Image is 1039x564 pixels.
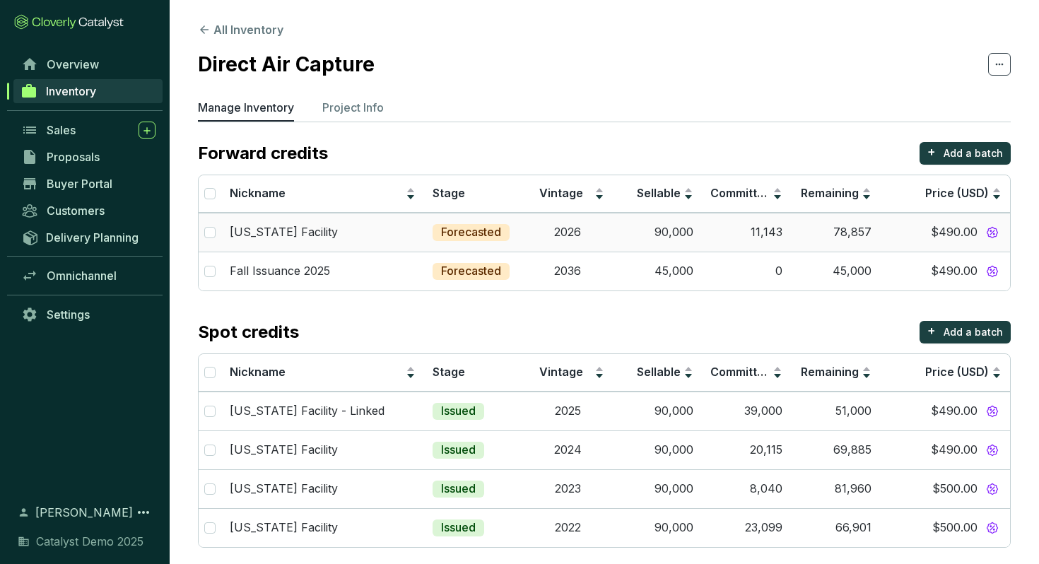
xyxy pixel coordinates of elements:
[46,84,96,98] span: Inventory
[931,264,978,279] span: $490.00
[230,186,286,200] span: Nickname
[931,225,978,240] span: $490.00
[613,252,702,290] td: 45,000
[920,142,1011,165] button: +Add a batch
[424,175,523,213] th: Stage
[441,225,501,240] p: Forecasted
[441,520,476,536] p: Issued
[441,442,476,458] p: Issued
[523,508,612,547] td: 2022
[637,186,681,200] span: Sellable
[424,354,523,392] th: Stage
[613,392,702,430] td: 90,000
[801,365,859,379] span: Remaining
[801,186,859,200] span: Remaining
[441,404,476,419] p: Issued
[932,520,978,536] span: $500.00
[927,321,936,341] p: +
[523,213,612,252] td: 2026
[523,469,612,508] td: 2023
[927,142,936,162] p: +
[230,365,286,379] span: Nickname
[198,99,294,116] p: Manage Inventory
[702,430,791,469] td: 20,115
[441,481,476,497] p: Issued
[637,365,681,379] span: Sellable
[702,392,791,430] td: 39,000
[791,430,880,469] td: 69,885
[702,508,791,547] td: 23,099
[613,430,702,469] td: 90,000
[433,365,465,379] span: Stage
[36,533,143,550] span: Catalyst Demo 2025
[944,325,1003,339] p: Add a batch
[944,146,1003,160] p: Add a batch
[230,404,385,419] p: [US_STATE] Facility - Linked
[925,186,989,200] span: Price (USD)
[47,123,76,137] span: Sales
[230,264,330,279] p: Fall Issuance 2025
[931,404,978,419] span: $490.00
[47,307,90,322] span: Settings
[47,269,117,283] span: Omnichannel
[14,225,163,249] a: Delivery Planning
[791,392,880,430] td: 51,000
[230,442,338,458] p: [US_STATE] Facility
[433,186,465,200] span: Stage
[14,145,163,169] a: Proposals
[230,225,338,240] p: [US_STATE] Facility
[523,252,612,290] td: 2036
[702,469,791,508] td: 8,040
[47,150,100,164] span: Proposals
[710,365,771,379] span: Committed
[931,442,978,458] span: $490.00
[47,177,112,191] span: Buyer Portal
[35,504,133,521] span: [PERSON_NAME]
[791,469,880,508] td: 81,960
[613,213,702,252] td: 90,000
[198,142,328,165] p: Forward credits
[710,186,771,200] span: Committed
[14,199,163,223] a: Customers
[322,99,384,116] p: Project Info
[230,520,338,536] p: [US_STATE] Facility
[791,213,880,252] td: 78,857
[198,21,283,38] button: All Inventory
[539,186,583,200] span: Vintage
[14,172,163,196] a: Buyer Portal
[791,508,880,547] td: 66,901
[47,204,105,218] span: Customers
[13,79,163,103] a: Inventory
[702,252,791,290] td: 0
[523,430,612,469] td: 2024
[523,392,612,430] td: 2025
[47,57,99,71] span: Overview
[702,213,791,252] td: 11,143
[791,252,880,290] td: 45,000
[14,264,163,288] a: Omnichannel
[14,118,163,142] a: Sales
[613,508,702,547] td: 90,000
[441,264,501,279] p: Forecasted
[539,365,583,379] span: Vintage
[932,481,978,497] span: $500.00
[198,321,299,343] p: Spot credits
[14,302,163,327] a: Settings
[46,230,139,245] span: Delivery Planning
[14,52,163,76] a: Overview
[198,49,375,79] h2: Direct Air Capture
[613,469,702,508] td: 90,000
[230,481,338,497] p: [US_STATE] Facility
[920,321,1011,343] button: +Add a batch
[925,365,989,379] span: Price (USD)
